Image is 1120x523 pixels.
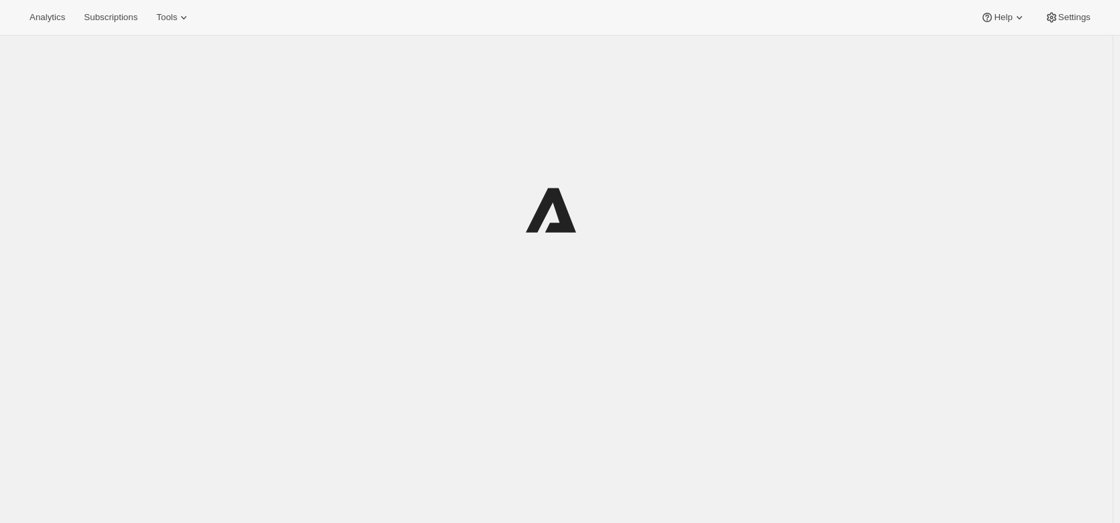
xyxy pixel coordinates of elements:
[972,8,1033,27] button: Help
[84,12,137,23] span: Subscriptions
[994,12,1012,23] span: Help
[156,12,177,23] span: Tools
[21,8,73,27] button: Analytics
[1058,12,1090,23] span: Settings
[1037,8,1099,27] button: Settings
[148,8,199,27] button: Tools
[76,8,146,27] button: Subscriptions
[30,12,65,23] span: Analytics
